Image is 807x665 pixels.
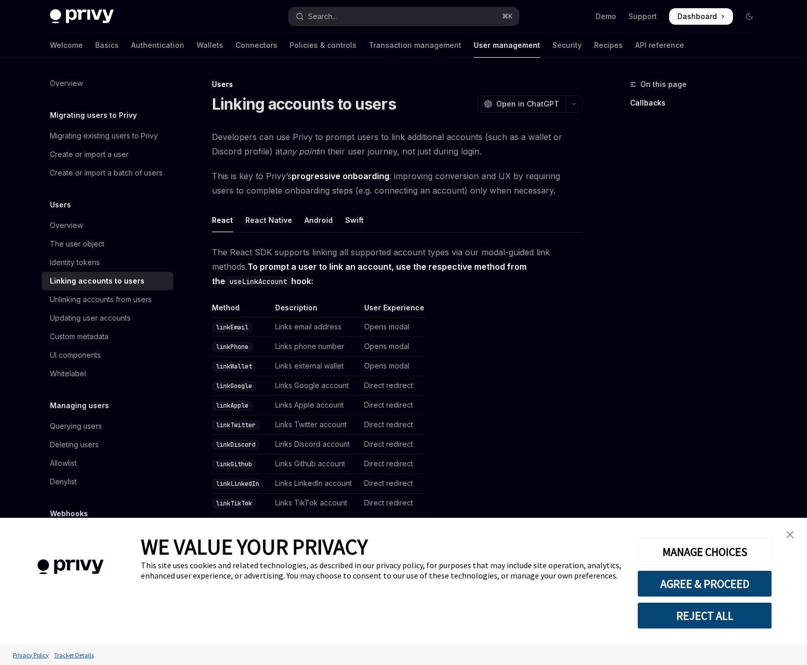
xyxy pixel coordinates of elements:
a: Support [629,11,657,22]
div: Unlinking accounts from users [50,293,152,306]
a: Transaction management [369,33,461,58]
div: Swift [345,208,364,232]
td: Direct redirect [360,415,425,435]
div: Denylist [50,476,77,488]
code: linkTwitter [212,420,260,430]
td: Direct redirect [360,396,425,415]
code: linkTikTok [212,498,256,509]
a: Updating user accounts [42,309,173,327]
a: Tracker Details [51,646,96,664]
span: On this page [640,78,687,91]
div: Create or import a batch of users [50,167,163,179]
div: React Native [245,208,292,232]
td: Links Discord account [271,435,360,454]
td: Links Twitter account [271,415,360,435]
a: Basics [95,33,119,58]
td: Direct redirect [360,474,425,494]
a: Welcome [50,33,83,58]
button: REJECT ALL [637,602,772,629]
td: Links Google account [271,376,360,396]
div: Deleting users [50,439,99,451]
td: Links TikTok account [271,494,360,513]
td: Links Apple account [271,396,360,415]
code: linkEmail [212,322,253,332]
a: Unlinking accounts from users [42,290,173,309]
td: Direct redirect [360,454,425,474]
img: dark logo [50,9,114,24]
th: Method [212,303,271,318]
button: Open search [289,7,519,26]
a: Deleting users [42,435,173,454]
span: This is key to Privy’s : improving conversion and UX by requiring users to complete onboarding st... [212,169,583,198]
span: WE VALUE YOUR PRIVACY [141,533,368,560]
code: linkLinkedIn [212,479,263,489]
div: Users [212,79,583,90]
div: This site uses cookies and related technologies, as described in our privacy policy, for purposes... [141,560,622,581]
code: linkGithub [212,459,256,469]
a: Whitelabel [42,364,173,383]
strong: To prompt a user to link an account, use the respective method from the hook: [212,261,527,286]
a: Denylist [42,472,173,491]
div: Migrating existing users to Privy [50,130,158,142]
div: Overview [50,219,83,232]
span: Dashboard [677,11,717,22]
a: API reference [635,33,684,58]
h5: Users [50,199,71,211]
span: Developers can use Privy to prompt users to link additional accounts (such as a wallet or Discord... [212,130,583,159]
div: UI components [50,349,101,361]
div: Custom metadata [50,330,109,343]
code: linkApple [212,400,253,411]
td: Links external wallet [271,357,360,376]
code: linkDiscord [212,440,260,450]
span: ⌘ K [502,12,513,21]
a: Custom metadata [42,327,173,346]
strong: progressive onboarding [292,171,389,181]
a: Dashboard [669,8,733,25]
td: Links Github account [271,454,360,474]
td: Links email address [271,318,360,337]
td: Opens modal [360,318,425,337]
a: User management [474,33,540,58]
h5: Migrating users to Privy [50,109,137,121]
code: useLinkAccount [225,276,291,287]
div: Querying users [50,420,102,432]
button: MANAGE CHOICES [637,538,772,565]
th: Description [271,303,360,318]
a: Recipes [594,33,623,58]
div: Overview [50,77,83,90]
div: Android [304,208,333,232]
a: Overview [42,74,173,93]
div: Identity tokens [50,256,100,269]
a: Connectors [236,33,277,58]
button: Open in ChatGPT [477,95,565,113]
div: Search... [308,10,337,23]
td: Direct redirect [360,376,425,396]
td: Direct redirect [360,435,425,454]
a: Linking accounts to users [42,272,173,290]
td: Opens modal [360,337,425,357]
button: AGREE & PROCEED [637,570,772,597]
div: The user object [50,238,104,250]
em: any point [282,146,318,156]
td: Links Spotify account [271,513,360,533]
a: Authentication [131,33,184,58]
a: Create or import a batch of users [42,164,173,182]
a: UI components [42,346,173,364]
img: close banner [786,531,794,538]
a: Identity tokens [42,253,173,272]
a: Demo [596,11,616,22]
code: linkGoogle [212,381,256,391]
a: Wallets [196,33,223,58]
th: User Experience [360,303,425,318]
code: linkWallet [212,361,256,372]
td: Direct redirect [360,513,425,533]
a: Privacy Policy [10,646,51,664]
a: Security [552,33,582,58]
a: The user object [42,235,173,253]
td: Links LinkedIn account [271,474,360,494]
span: Open in ChatGPT [496,99,559,109]
a: Allowlist [42,454,173,472]
td: Opens modal [360,357,425,376]
h5: Managing users [50,399,109,412]
a: Create or import a user [42,145,173,164]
